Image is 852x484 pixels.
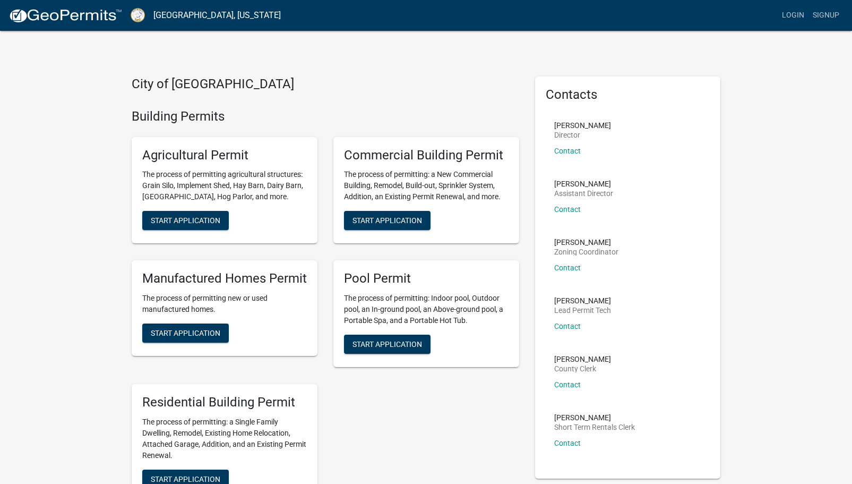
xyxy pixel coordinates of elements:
p: The process of permitting: a Single Family Dwelling, Remodel, Existing Home Relocation, Attached ... [142,417,307,461]
a: Contact [554,439,581,447]
button: Start Application [344,335,431,354]
h5: Contacts [546,87,710,103]
h5: Pool Permit [344,271,509,286]
p: The process of permitting new or used manufactured homes. [142,293,307,315]
a: [GEOGRAPHIC_DATA], [US_STATE] [153,6,281,24]
h4: Building Permits [132,109,519,124]
a: Contact [554,380,581,389]
p: [PERSON_NAME] [554,297,611,304]
h5: Residential Building Permit [142,395,307,410]
a: Contact [554,264,581,272]
button: Start Application [142,211,229,230]
p: The process of permitting: Indoor pool, Outdoor pool, an In-ground pool, an Above-ground pool, a ... [344,293,509,326]
p: Assistant Director [554,190,613,197]
a: Login [778,5,808,26]
p: [PERSON_NAME] [554,122,611,129]
h5: Manufactured Homes Permit [142,271,307,286]
p: [PERSON_NAME] [554,239,618,246]
a: Signup [808,5,844,26]
button: Start Application [344,211,431,230]
h5: Commercial Building Permit [344,148,509,163]
p: The process of permitting agricultural structures: Grain Silo, Implement Shed, Hay Barn, Dairy Ba... [142,169,307,202]
button: Start Application [142,324,229,343]
h4: City of [GEOGRAPHIC_DATA] [132,77,519,92]
span: Start Application [352,216,422,225]
a: Contact [554,322,581,330]
h5: Agricultural Permit [142,148,307,163]
p: Short Term Rentals Clerk [554,423,635,431]
p: County Clerk [554,365,611,372]
p: [PERSON_NAME] [554,355,611,363]
a: Contact [554,147,581,155]
p: [PERSON_NAME] [554,414,635,421]
span: Start Application [151,216,220,225]
p: [PERSON_NAME] [554,180,613,188]
p: Director [554,131,611,139]
img: Putnam County, Georgia [131,8,145,22]
span: Start Application [151,329,220,337]
p: The process of permitting: a New Commercial Building, Remodel, Build-out, Sprinkler System, Addit... [344,169,509,202]
p: Lead Permit Tech [554,307,611,314]
span: Start Application [151,474,220,483]
span: Start Application [352,340,422,349]
p: Zoning Coordinator [554,248,618,256]
a: Contact [554,205,581,214]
